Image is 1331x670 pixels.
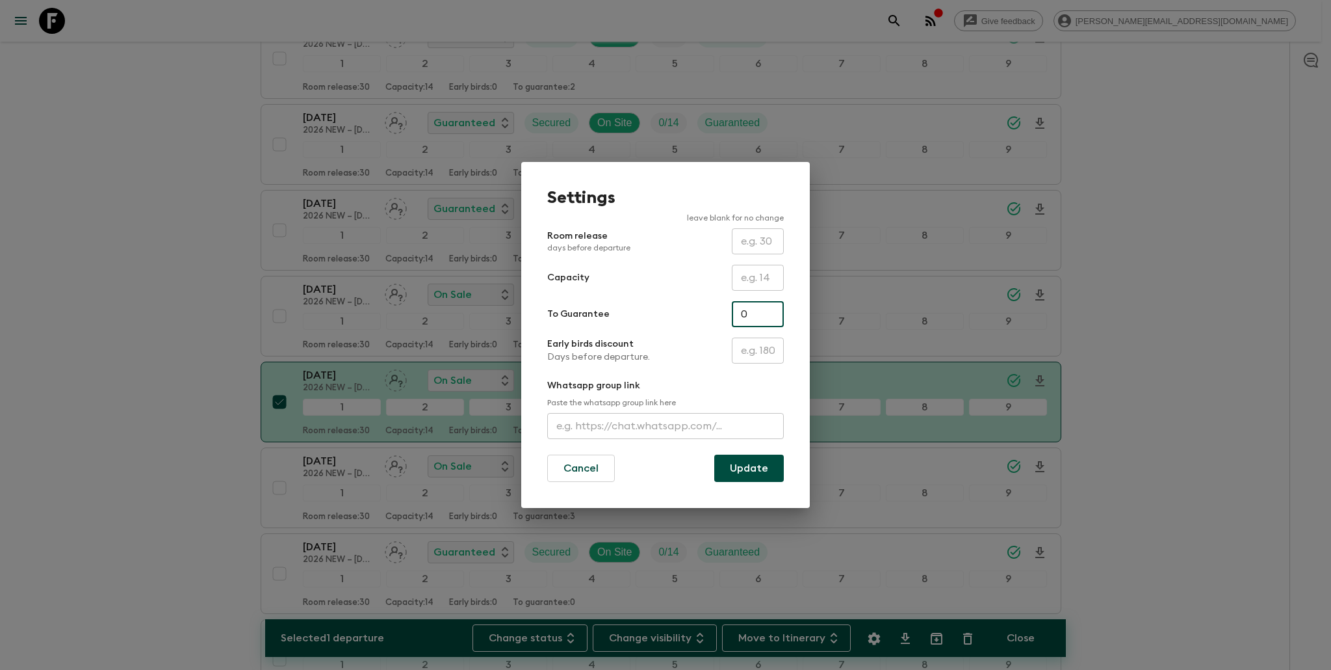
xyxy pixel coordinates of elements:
[547,351,650,364] p: Days before departure.
[547,397,784,408] p: Paste the whatsapp group link here
[732,338,784,364] input: e.g. 180
[547,271,589,284] p: Capacity
[732,265,784,291] input: e.g. 14
[732,228,784,254] input: e.g. 30
[547,308,610,321] p: To Guarantee
[547,379,784,392] p: Whatsapp group link
[547,230,630,253] p: Room release
[547,455,615,482] button: Cancel
[547,243,630,253] p: days before departure
[547,188,784,208] h1: Settings
[547,213,784,223] p: leave blank for no change
[547,413,784,439] input: e.g. https://chat.whatsapp.com/...
[732,301,784,327] input: e.g. 4
[547,338,650,351] p: Early birds discount
[714,455,784,482] button: Update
